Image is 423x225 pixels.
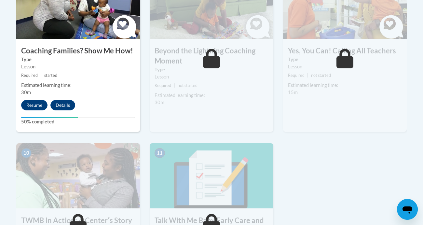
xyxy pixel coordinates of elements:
[40,73,42,78] span: |
[21,117,78,118] div: Your progress
[150,46,273,66] h3: Beyond the Lightning Coaching Moment
[21,118,135,125] label: 50% completed
[288,90,298,95] span: 15m
[288,56,402,63] label: Type
[155,73,268,80] div: Lesson
[283,46,407,56] h3: Yes, You Can! Calling All Teachers
[21,63,135,70] div: Lesson
[155,148,165,158] span: 11
[288,63,402,70] div: Lesson
[21,90,31,95] span: 30m
[178,83,198,88] span: not started
[397,199,418,220] iframe: Button to launch messaging window
[21,82,135,89] div: Estimated learning time:
[16,46,140,56] h3: Coaching Families? Show Me How!
[21,100,48,110] button: Resume
[21,73,38,78] span: Required
[174,83,175,88] span: |
[288,82,402,89] div: Estimated learning time:
[150,143,273,208] img: Course Image
[155,66,268,73] label: Type
[44,73,57,78] span: started
[155,83,171,88] span: Required
[21,148,32,158] span: 10
[155,100,164,105] span: 30m
[50,100,75,110] button: Details
[155,92,268,99] div: Estimated learning time:
[307,73,308,78] span: |
[311,73,331,78] span: not started
[21,56,135,63] label: Type
[288,73,305,78] span: Required
[16,143,140,208] img: Course Image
